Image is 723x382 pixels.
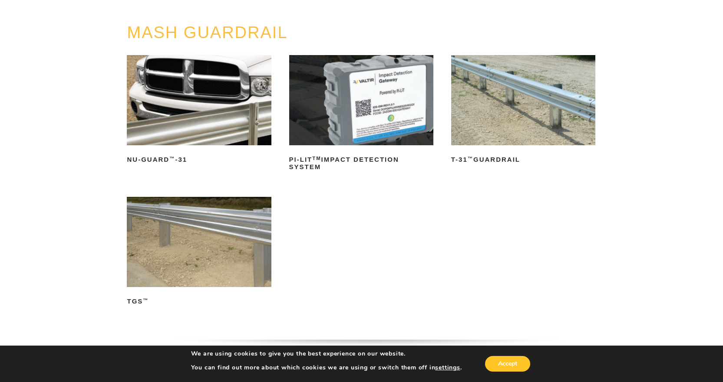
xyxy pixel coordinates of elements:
sup: ™ [468,156,473,161]
a: TGS™ [127,197,271,308]
sup: TM [312,156,321,161]
h2: T-31 Guardrail [451,153,595,167]
h2: NU-GUARD -31 [127,153,271,167]
button: settings [435,364,460,372]
a: NU-GUARD™-31 [127,55,271,167]
sup: ™ [169,156,175,161]
a: PI-LITTMImpact Detection System [289,55,433,174]
a: MASH GUARDRAIL [127,23,287,42]
a: T-31™Guardrail [451,55,595,167]
p: We are using cookies to give you the best experience on our website. [191,350,462,358]
button: Accept [485,356,530,372]
h2: PI-LIT Impact Detection System [289,153,433,174]
sup: ™ [143,297,149,303]
p: You can find out more about which cookies we are using or switch them off in . [191,364,462,372]
h2: TGS [127,295,271,309]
